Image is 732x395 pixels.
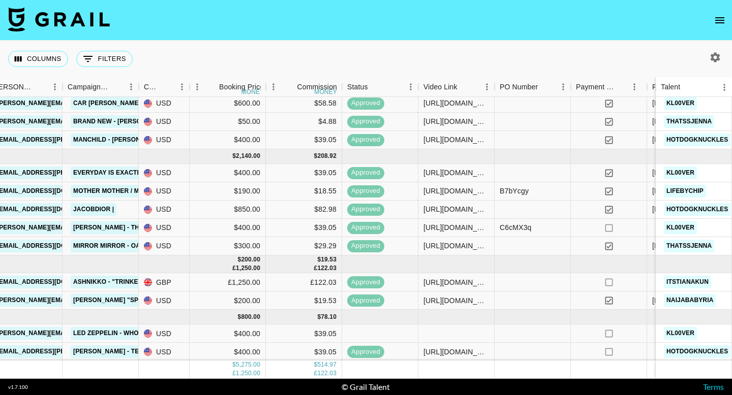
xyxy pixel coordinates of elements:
[232,152,236,160] div: $
[71,240,146,252] a: mirror mirror - oat
[232,361,236,370] div: $
[63,77,139,97] div: Campaign (Type)
[71,97,143,110] a: Car [PERSON_NAME]
[236,370,260,378] div: 1,250.00
[139,113,190,131] div: USD
[190,94,266,113] div: $600.00
[139,131,190,149] div: USD
[347,168,384,178] span: approved
[266,324,342,343] div: $39.05
[139,182,190,201] div: USD
[664,345,730,358] a: hotdogknuckles
[627,79,642,94] button: Menu
[314,264,318,273] div: £
[652,186,675,196] div: 8/2/2025
[368,80,382,94] button: Sort
[342,77,418,97] div: Status
[652,295,675,306] div: 8/21/2025
[314,152,318,160] div: $
[68,77,109,97] div: Campaign (Type)
[423,186,489,196] div: https://www.instagram.com/reel/DL0qvoVRUa6/?igsh=ajQ4cGg2MTRtamo1
[232,264,236,273] div: £
[423,295,489,306] div: https://www.tiktok.com/@naijababyria/video/7537421853271280927?_r=1&_t=ZP-8ynWkF27c8E
[139,291,190,310] div: USD
[71,167,239,179] a: Everyday is Exactly the Same - Nine Inch Nails
[680,80,694,94] button: Sort
[664,185,706,197] a: lifebychip
[160,80,174,94] button: Sort
[652,135,675,145] div: 6/30/2025
[190,113,266,131] div: $50.00
[500,222,532,233] div: C6cMX3q
[266,343,342,361] div: $39.05
[571,77,647,97] div: Payment Sent
[664,327,697,340] a: kl00ver
[317,361,337,370] div: 514.97
[423,347,489,357] div: https://www.tiktok.com/@hotdogknuckles/video/7545151372426038558?lang=en
[418,77,495,97] div: Video Link
[664,134,730,146] a: hotdogknuckles
[266,237,342,255] div: $29.29
[190,291,266,310] div: $200.00
[266,131,342,149] div: $39.05
[139,343,190,361] div: USD
[144,77,160,97] div: Currency
[423,277,489,287] div: https://www.instagram.com/reel/DNldituI6Ma/?igsh=MWhmaG0xeDl1cHhjYg%3D%3D
[347,77,368,97] div: Status
[347,117,384,126] span: approved
[495,77,571,97] div: PO Number
[652,116,675,126] div: 6/25/2025
[190,324,266,343] div: $400.00
[190,201,266,219] div: $850.00
[71,221,161,234] a: [PERSON_NAME] - The One
[661,77,680,97] div: Talent
[205,80,219,94] button: Sort
[232,370,236,378] div: £
[347,347,384,357] span: approved
[347,98,384,108] span: approved
[652,98,675,108] div: 8/21/2025
[664,294,716,307] a: naijababyria
[71,276,175,288] a: Ashnikko - "Trinkets' Pop up
[266,182,342,201] div: $18.55
[297,77,337,97] div: Commission
[347,241,384,251] span: approved
[423,116,489,126] div: https://www.tiktok.com/@thatssjenna/video/7515230218777546030
[236,152,260,160] div: 2,140.00
[124,79,139,94] button: Menu
[190,219,266,237] div: $400.00
[317,255,321,264] div: $
[423,77,457,97] div: Video Link
[664,97,697,110] a: kl00ver
[538,80,552,94] button: Sort
[139,324,190,343] div: USD
[423,135,489,145] div: https://www.tiktok.com/@hotdogknuckles/video/7514777674666069278?lang=en
[71,345,202,358] a: [PERSON_NAME] - Tears Dance break
[266,219,342,237] div: $39.05
[71,327,190,340] a: Led Zeppelin - Whole Lotta Love
[423,204,489,214] div: https://www.tiktok.com/@hotdogknuckles/video/7517719666052074782
[616,80,630,94] button: Sort
[238,255,241,264] div: $
[664,221,697,234] a: kl00ver
[664,240,714,252] a: thatssjenna
[266,94,342,113] div: $58.58
[71,115,226,128] a: Brand New - [PERSON_NAME] [PERSON_NAME]
[47,79,63,94] button: Menu
[710,10,730,30] button: open drawer
[314,361,318,370] div: $
[664,115,714,128] a: thatssjenna
[8,384,28,390] div: v 1.7.100
[423,168,489,178] div: https://www.tiktok.com/@kl00ver/video/7525409070296091922?lang=en
[33,80,47,94] button: Sort
[266,79,281,94] button: Menu
[190,237,266,255] div: $300.00
[139,164,190,182] div: USD
[76,51,133,67] button: Show filters
[71,203,116,216] a: Jacobdior |
[479,79,495,94] button: Menu
[347,135,384,145] span: approved
[347,296,384,306] span: approved
[71,185,167,197] a: Mother Mother / Me & You
[139,237,190,255] div: USD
